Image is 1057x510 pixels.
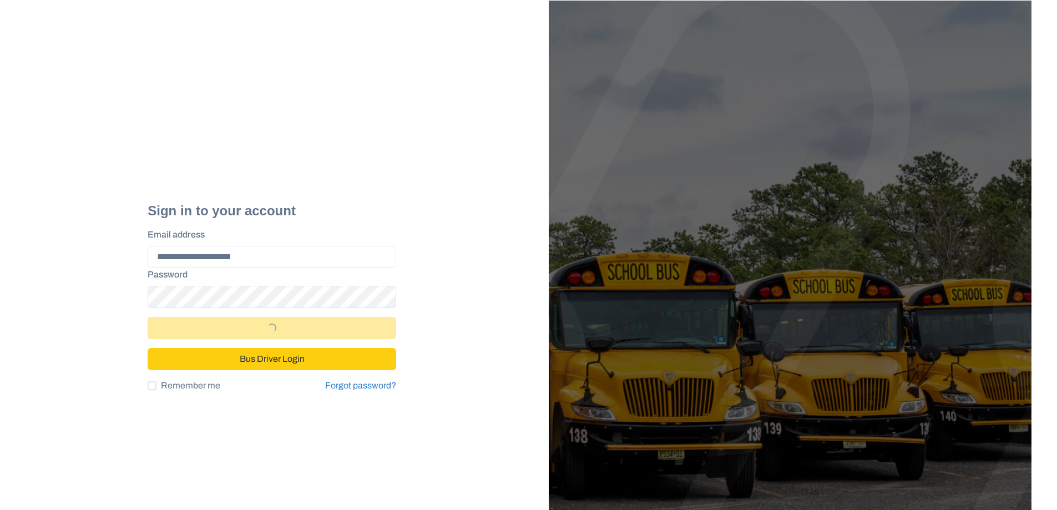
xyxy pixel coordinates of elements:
[148,203,396,219] h2: Sign in to your account
[325,379,396,392] a: Forgot password?
[148,228,390,241] label: Email address
[325,381,396,390] a: Forgot password?
[148,268,390,281] label: Password
[148,348,396,370] button: Bus Driver Login
[161,379,220,392] span: Remember me
[148,349,396,358] a: Bus Driver Login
